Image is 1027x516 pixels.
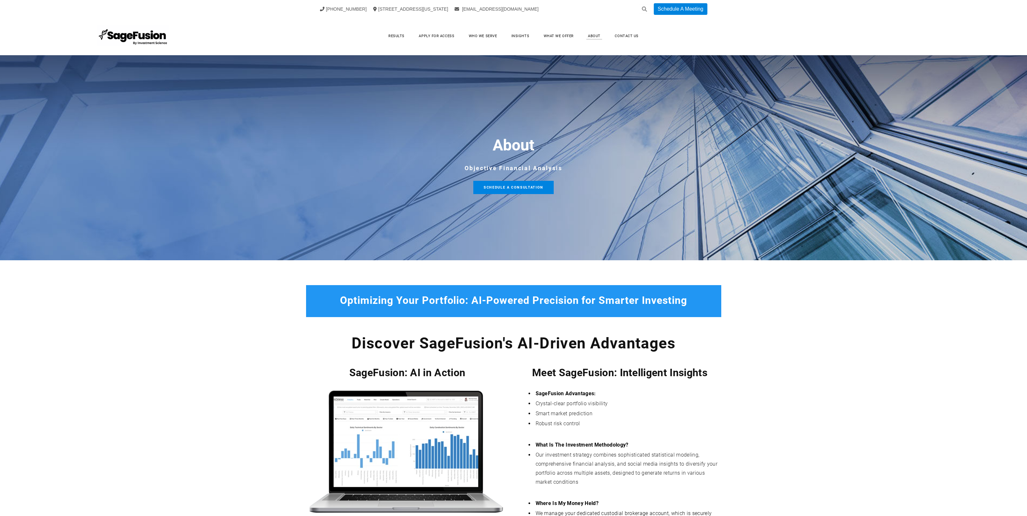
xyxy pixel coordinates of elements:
[320,6,367,12] a: [PHONE_NUMBER]
[323,294,704,307] h2: Optimizing Your Portfolio: AI-Powered Precision for Smarter Investing
[536,452,718,485] font: Our investment strategy combines sophisticated statistical modeling, comprehensive financial anal...
[462,31,504,41] a: Who We Serve
[536,500,599,506] strong: Where Is My Money Held?
[505,31,536,41] a: Insights
[382,31,411,41] a: Results
[608,31,645,41] a: Contact Us
[534,389,721,398] li: ​
[455,6,539,12] a: [EMAIL_ADDRESS][DOMAIN_NAME]
[537,31,580,41] a: What We Offer
[536,410,592,417] font: Smart market prediction
[536,400,608,407] font: Crystal-clear portfolio visibility
[536,420,580,427] font: ​
[536,442,629,448] strong: What Is The Investment Methodology?
[97,25,169,47] img: SageFusion | Intelligent Investment Management
[349,366,466,379] strong: SageFusion: AI in Action
[654,3,707,15] a: Schedule A Meeting
[306,337,721,350] h2: Discover SageFusion's AI-Driven Advantages
[465,165,562,171] span: Objective Financial Analysis
[473,181,554,194] a: Schedule a Consultation
[536,420,580,427] font: Robust risk control
[532,366,707,379] font: Meet SageFusion: Intelligent Insights
[306,317,721,335] div: ​
[306,265,721,284] div: ​
[536,390,596,397] strong: SageFusion Advantages:
[493,136,534,154] font: About
[412,31,461,41] a: Apply for Access
[373,6,448,12] a: [STREET_ADDRESS][US_STATE]
[581,31,607,41] a: About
